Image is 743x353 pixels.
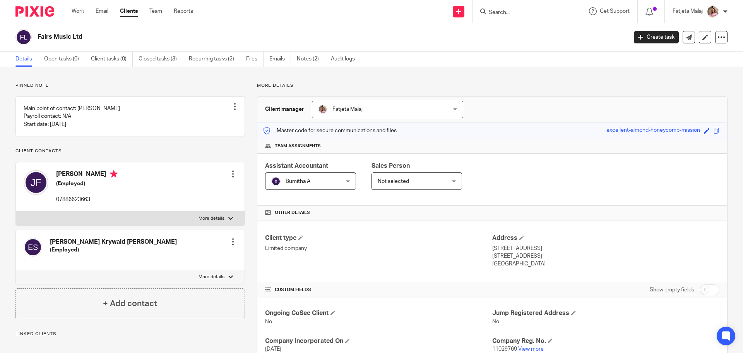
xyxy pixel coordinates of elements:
[275,210,310,216] span: Other details
[518,346,544,352] a: View more
[634,31,679,43] a: Create task
[331,52,361,67] a: Audit logs
[189,52,240,67] a: Recurring tasks (2)
[492,346,517,352] span: 11029769
[15,331,245,337] p: Linked clients
[257,83,728,89] p: More details
[600,9,630,14] span: Get Support
[265,337,492,345] h4: Company Incorporated On
[492,319,499,324] span: No
[15,83,245,89] p: Pinned note
[492,260,719,268] p: [GEOGRAPHIC_DATA]
[139,52,183,67] a: Closed tasks (3)
[149,7,162,15] a: Team
[297,52,325,67] a: Notes (2)
[15,52,38,67] a: Details
[265,245,492,252] p: Limited company
[110,170,118,178] i: Primary
[50,246,177,254] h5: (Employed)
[492,252,719,260] p: [STREET_ADDRESS]
[371,163,410,169] span: Sales Person
[492,337,719,345] h4: Company Reg. No.
[24,170,48,195] img: svg%3E
[650,286,694,294] label: Show empty fields
[265,105,304,113] h3: Client manager
[275,143,321,149] span: Team assignments
[492,234,719,242] h4: Address
[263,127,397,134] p: Master code for secure communications and files
[488,9,558,16] input: Search
[271,177,281,186] img: svg%3E
[103,298,157,310] h4: + Add contact
[265,287,492,293] h4: CUSTOM FIELDS
[318,105,327,114] img: MicrosoftTeams-image%20(5).png
[492,245,719,252] p: [STREET_ADDRESS]
[286,179,310,184] span: Bumitha A
[50,238,177,246] h4: [PERSON_NAME] Krywald [PERSON_NAME]
[199,274,224,280] p: More details
[174,7,193,15] a: Reports
[38,33,505,41] h2: Fairs Music Ltd
[332,107,363,112] span: Fatjeta Malaj
[91,52,133,67] a: Client tasks (0)
[15,148,245,154] p: Client contacts
[56,170,118,180] h4: [PERSON_NAME]
[269,52,291,67] a: Emails
[120,7,138,15] a: Clients
[707,5,719,18] img: MicrosoftTeams-image%20(5).png
[199,215,224,222] p: More details
[492,309,719,317] h4: Jump Registered Address
[265,319,272,324] span: No
[44,52,85,67] a: Open tasks (0)
[56,180,118,188] h5: (Employed)
[72,7,84,15] a: Work
[246,52,264,67] a: Files
[265,346,281,352] span: [DATE]
[265,309,492,317] h4: Ongoing CoSec Client
[15,29,32,45] img: svg%3E
[378,179,409,184] span: Not selected
[96,7,108,15] a: Email
[265,234,492,242] h4: Client type
[56,196,118,203] p: 07886623663
[606,126,700,135] div: excellent-almond-honeycomb-mission
[15,6,54,17] img: Pixie
[265,163,328,169] span: Assistant Accountant
[673,7,703,15] p: Fatjeta Malaj
[24,238,42,257] img: svg%3E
